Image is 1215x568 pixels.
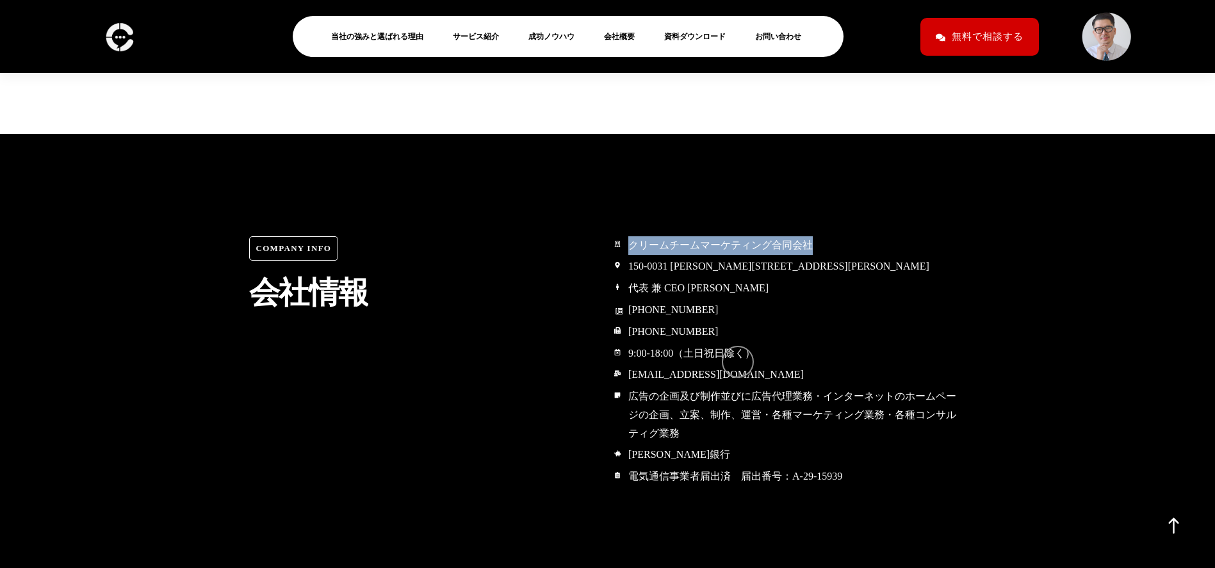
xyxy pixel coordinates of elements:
a: 会社概要 [604,29,645,44]
span: [EMAIL_ADDRESS][DOMAIN_NAME] [625,366,804,384]
a: お問い合わせ [755,29,811,44]
img: logo-c [102,18,137,56]
span: 9:00-18:00（土日祝日除く） [625,345,755,363]
span: クリームチームマーケティング合同会社 [625,236,813,255]
a: 成功ノウハウ [528,29,585,44]
div: 情 [309,276,339,310]
span: [PERSON_NAME]銀行 [625,446,730,464]
a: logo-c [102,30,137,41]
a: 資料ダウンロード [664,29,736,44]
div: 会 [249,276,279,310]
span: [PHONE_NUMBER] [625,301,718,320]
div: 社 [279,276,309,310]
div: 報 [338,276,368,310]
a: 当社の強みと選ばれる理由 [331,29,434,44]
a: サービス紹介 [453,29,509,44]
span: 広告の企画及び制作並びに広告代理業務・インターネットのホームページの企画、立案、制作、運営・各種マーケティング業務・各種コンサルティグ業務 [625,387,966,442]
span: [PHONE_NUMBER] [625,323,718,341]
a: 無料で相談する [920,18,1039,56]
span: 150-0031 [PERSON_NAME][STREET_ADDRESS][PERSON_NAME] [625,257,929,276]
span: 代表 兼 CEO [PERSON_NAME] [625,279,769,298]
span: Company Info [249,236,339,261]
span: 電気通信事業者届出済 届出番号：A-29-15939 [625,467,842,486]
span: 無料で相談する [952,26,1023,48]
